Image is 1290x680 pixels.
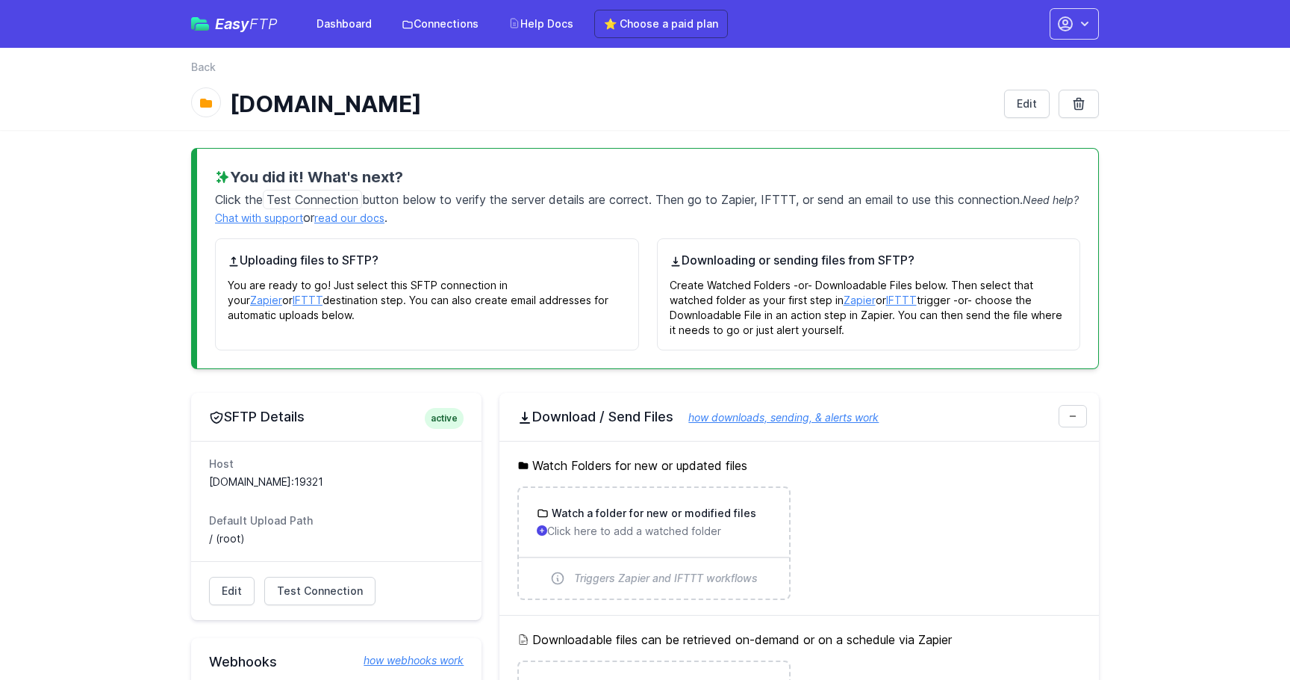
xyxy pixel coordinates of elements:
[209,653,464,671] h2: Webhooks
[263,190,362,209] span: Test Connection
[425,408,464,429] span: active
[594,10,728,38] a: ⭐ Choose a paid plan
[519,488,788,599] a: Watch a folder for new or modified files Click here to add a watched folder Triggers Zapier and I...
[670,269,1068,338] p: Create Watched Folders -or- Downloadable Files below. Then select that watched folder as your fir...
[308,10,381,37] a: Dashboard
[209,531,464,546] dd: / (root)
[209,457,464,472] dt: Host
[228,251,626,269] h4: Uploading files to SFTP?
[249,15,278,33] span: FTP
[517,631,1081,649] h5: Downloadable files can be retrieved on-demand or on a schedule via Zapier
[209,577,255,605] a: Edit
[191,60,1099,84] nav: Breadcrumb
[264,577,376,605] a: Test Connection
[517,457,1081,475] h5: Watch Folders for new or updated files
[230,90,992,117] h1: [DOMAIN_NAME]
[215,188,1080,226] p: Click the button below to verify the server details are correct. Then go to Zapier, IFTTT, or sen...
[228,269,626,323] p: You are ready to go! Just select this SFTP connection in your or destination step. You can also c...
[349,653,464,668] a: how webhooks work
[215,16,278,31] span: Easy
[209,408,464,426] h2: SFTP Details
[293,294,322,306] a: IFTTT
[673,411,879,424] a: how downloads, sending, & alerts work
[277,584,363,599] span: Test Connection
[549,506,756,521] h3: Watch a folder for new or modified files
[215,167,1080,188] h3: You did it! What's next?
[844,294,876,306] a: Zapier
[537,524,770,539] p: Click here to add a watched folder
[191,17,209,31] img: easyftp_logo.png
[250,294,282,306] a: Zapier
[517,408,1081,426] h2: Download / Send Files
[215,211,303,224] a: Chat with support
[191,16,278,31] a: EasyFTP
[393,10,487,37] a: Connections
[670,251,1068,269] h4: Downloading or sending files from SFTP?
[209,513,464,528] dt: Default Upload Path
[574,571,758,586] span: Triggers Zapier and IFTTT workflows
[1004,90,1050,118] a: Edit
[209,475,464,489] dd: [DOMAIN_NAME]:19321
[314,211,384,224] a: read our docs
[886,294,917,306] a: IFTTT
[1023,194,1079,206] span: Need help?
[499,10,582,37] a: Help Docs
[191,60,216,75] a: Back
